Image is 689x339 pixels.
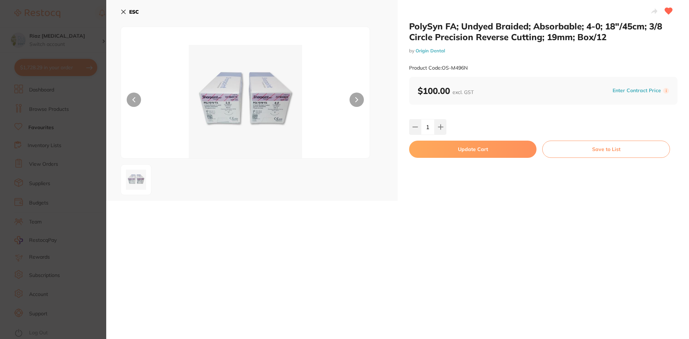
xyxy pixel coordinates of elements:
[610,87,663,94] button: Enter Contract Price
[121,6,139,18] button: ESC
[171,45,320,158] img: bTQ5Nm4tMS1qcGc
[409,65,468,71] small: Product Code: OS-M496N
[542,141,670,158] button: Save to List
[416,48,445,53] a: Origin Dental
[123,167,149,193] img: bTQ5Nm4tMS1qcGc
[418,85,474,96] b: $100.00
[409,141,536,158] button: Update Cart
[663,88,669,94] label: i
[409,21,678,42] h2: PolySyn FA; Undyed Braided; Absorbable; 4-0; 18″/45cm; 3/8 Circle Precision Reverse Cutting; 19mm...
[129,9,139,15] b: ESC
[453,89,474,95] span: excl. GST
[409,48,678,53] small: by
